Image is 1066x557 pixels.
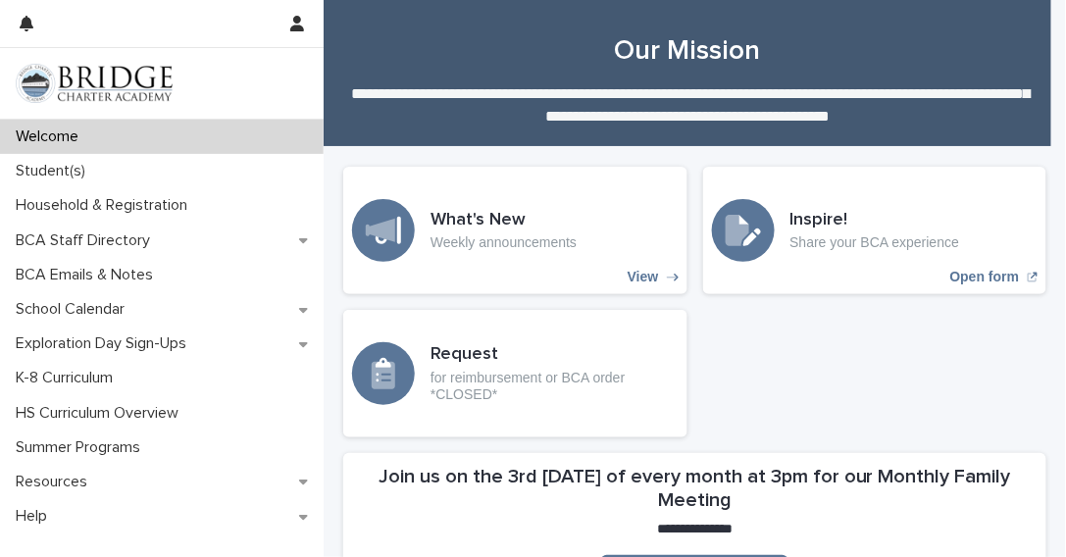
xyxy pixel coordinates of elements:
p: Welcome [8,127,94,146]
p: Summer Programs [8,438,156,457]
h2: Join us on the 3rd [DATE] of every month at 3pm for our Monthly Family Meeting [355,465,1035,512]
p: Resources [8,473,103,491]
p: Help [8,507,63,526]
a: View [343,167,687,294]
h3: Request [431,344,679,366]
p: Exploration Day Sign-Ups [8,334,202,353]
p: View [628,269,659,285]
p: for reimbursement or BCA order *CLOSED* [431,370,679,403]
p: HS Curriculum Overview [8,404,194,423]
p: Household & Registration [8,196,203,215]
p: School Calendar [8,300,140,319]
h3: What's New [431,210,577,231]
h1: Our Mission [343,35,1032,69]
p: Student(s) [8,162,101,180]
p: K-8 Curriculum [8,369,128,387]
p: BCA Staff Directory [8,231,166,250]
img: V1C1m3IdTEidaUdm9Hs0 [16,64,173,103]
p: Weekly announcements [431,234,577,251]
h3: Inspire! [790,210,960,231]
p: Share your BCA experience [790,234,960,251]
a: Open form [703,167,1047,294]
p: BCA Emails & Notes [8,266,169,284]
p: Open form [950,269,1020,285]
